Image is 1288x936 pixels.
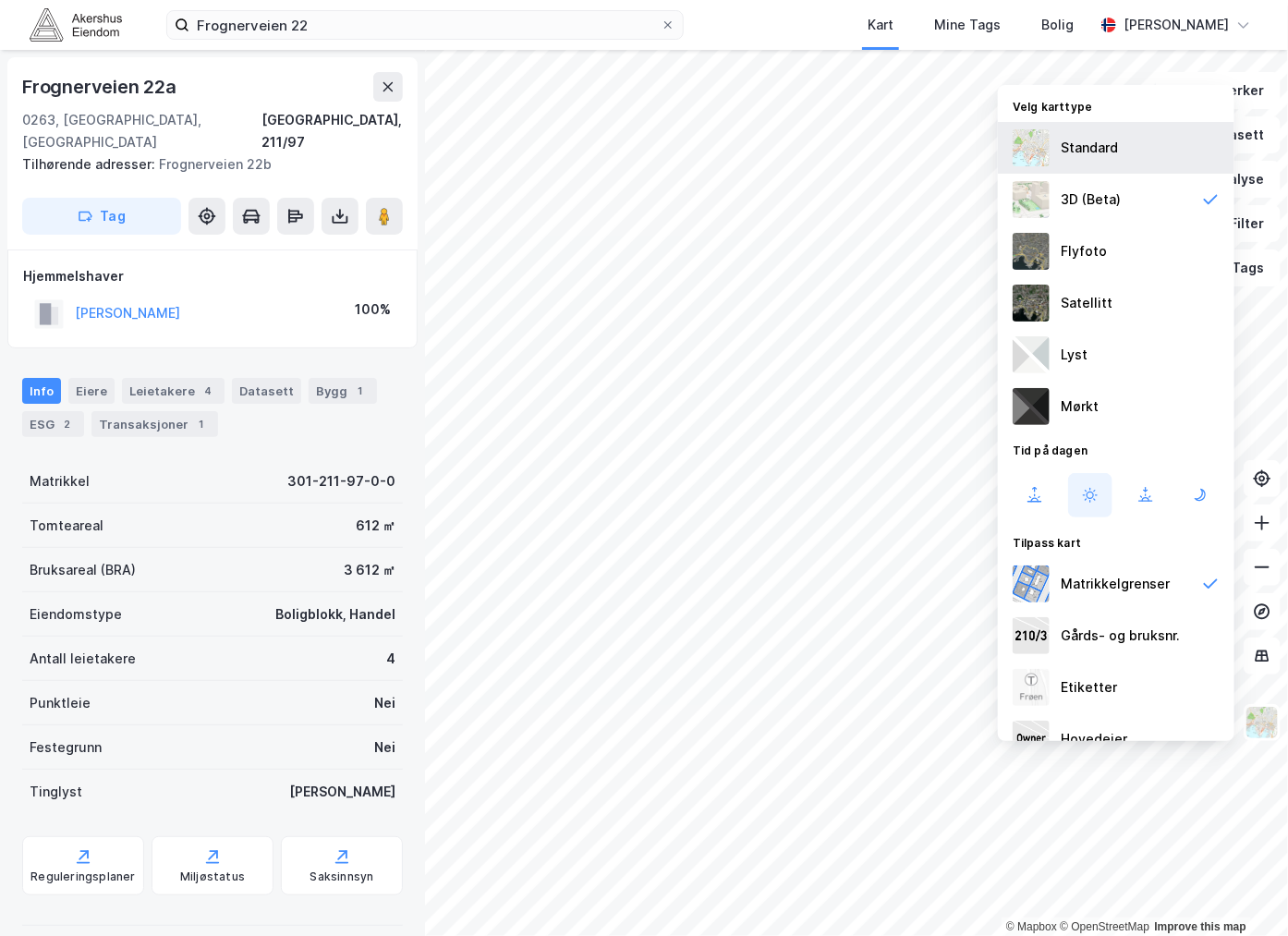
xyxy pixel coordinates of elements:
[192,415,211,433] div: 1
[287,470,395,492] div: 301-211-97-0-0
[1061,137,1118,159] div: Standard
[275,603,395,626] div: Boligblokk, Handel
[262,109,403,153] div: [GEOGRAPHIC_DATA], 211/97
[386,648,395,670] div: 4
[30,559,136,581] div: Bruksareal (BRA)
[22,109,262,153] div: 0263, [GEOGRAPHIC_DATA], [GEOGRAPHIC_DATA]
[1006,920,1057,933] a: Mapbox
[22,156,159,172] span: Tilhørende adresser:
[998,525,1234,558] div: Tilpass kart
[22,72,180,102] div: Frognerveien 22a
[189,11,661,39] input: Søk på adresse, matrikkel, gårdeiere, leietakere eller personer
[1061,292,1112,314] div: Satellitt
[1013,129,1050,166] img: Z
[30,692,91,714] div: Punktleie
[289,781,395,803] div: [PERSON_NAME]
[1013,721,1050,758] img: majorOwner.b5e170eddb5c04bfeeff.jpeg
[22,153,388,176] div: Frognerveien 22b
[1013,617,1050,654] img: cadastreKeys.547ab17ec502f5a4ef2b.jpeg
[1061,573,1170,595] div: Matrikkelgrenser
[30,470,90,492] div: Matrikkel
[934,14,1001,36] div: Mine Tags
[1155,920,1246,933] a: Improve this map
[356,515,395,537] div: 612 ㎡
[199,382,217,400] div: 4
[30,869,135,884] div: Reguleringsplaner
[1195,249,1281,286] button: Tags
[1196,847,1288,936] iframe: Chat Widget
[1196,847,1288,936] div: Kontrollprogram for chat
[344,559,395,581] div: 3 612 ㎡
[1013,669,1050,706] img: Z
[30,736,102,759] div: Festegrunn
[1061,240,1107,262] div: Flyfoto
[180,869,245,884] div: Miljøstatus
[1013,181,1050,218] img: Z
[1013,388,1050,425] img: nCdM7BzjoCAAAAAElFTkSuQmCC
[91,411,218,437] div: Transaksjoner
[374,736,395,759] div: Nei
[68,378,115,404] div: Eiere
[1061,344,1088,366] div: Lyst
[1013,233,1050,270] img: Z
[998,432,1234,466] div: Tid på dagen
[1013,336,1050,373] img: luj3wr1y2y3+OchiMxRmMxRlscgabnMEmZ7DJGWxyBpucwSZnsMkZbHIGm5zBJmewyRlscgabnMEmZ7DJGWxyBpucwSZnsMkZ...
[310,869,374,884] div: Saksinnsyn
[1061,625,1180,647] div: Gårds- og bruksnr.
[30,603,122,626] div: Eiendomstype
[374,692,395,714] div: Nei
[998,89,1234,122] div: Velg karttype
[1061,676,1117,699] div: Etiketter
[355,298,391,321] div: 100%
[58,415,77,433] div: 2
[22,378,61,404] div: Info
[1156,72,1281,109] button: Bokmerker
[1061,728,1127,750] div: Hovedeier
[1061,395,1099,418] div: Mørkt
[30,8,122,41] img: akershus-eiendom-logo.9091f326c980b4bce74ccdd9f866810c.svg
[351,382,370,400] div: 1
[1013,285,1050,322] img: 9k=
[232,378,301,404] div: Datasett
[868,14,893,36] div: Kart
[30,515,103,537] div: Tomteareal
[1041,14,1074,36] div: Bolig
[22,198,181,235] button: Tag
[1013,565,1050,602] img: cadastreBorders.cfe08de4b5ddd52a10de.jpeg
[30,781,82,803] div: Tinglyst
[1060,920,1149,933] a: OpenStreetMap
[23,265,402,287] div: Hjemmelshaver
[1245,705,1280,740] img: Z
[1192,205,1281,242] button: Filter
[309,378,377,404] div: Bygg
[1061,188,1121,211] div: 3D (Beta)
[22,411,84,437] div: ESG
[30,648,136,670] div: Antall leietakere
[1124,14,1229,36] div: [PERSON_NAME]
[122,378,225,404] div: Leietakere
